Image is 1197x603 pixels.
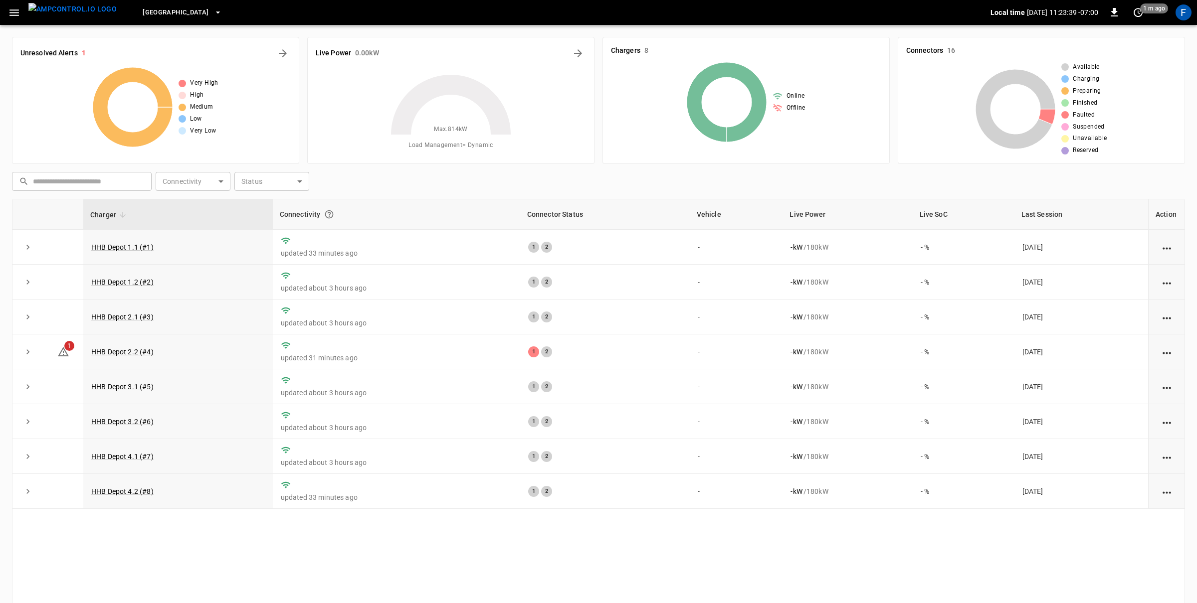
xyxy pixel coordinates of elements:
[570,45,586,61] button: Energy Overview
[91,313,154,321] a: HHB Depot 2.1 (#3)
[143,7,208,18] span: [GEOGRAPHIC_DATA]
[91,243,154,251] a: HHB Depot 1.1 (#1)
[1161,382,1173,392] div: action cell options
[91,383,154,391] a: HHB Depot 3.1 (#5)
[913,439,1014,474] td: - %
[528,486,539,497] div: 1
[690,404,783,439] td: -
[913,369,1014,404] td: - %
[541,311,552,322] div: 2
[791,242,802,252] p: - kW
[947,45,955,56] h6: 16
[913,474,1014,509] td: - %
[528,346,539,357] div: 1
[1014,265,1148,300] td: [DATE]
[190,126,216,136] span: Very Low
[913,265,1014,300] td: - %
[281,353,512,363] p: updated 31 minutes ago
[528,416,539,427] div: 1
[434,125,468,135] span: Max. 814 kW
[1161,452,1173,461] div: action cell options
[541,277,552,288] div: 2
[1014,230,1148,265] td: [DATE]
[1027,7,1098,17] p: [DATE] 11:23:39 -07:00
[528,242,539,253] div: 1
[280,205,513,223] div: Connectivity
[520,199,690,230] th: Connector Status
[791,277,904,287] div: / 180 kW
[190,114,201,124] span: Low
[528,311,539,322] div: 1
[1073,134,1107,144] span: Unavailable
[1130,4,1146,20] button: set refresh interval
[1140,3,1168,13] span: 1 m ago
[20,414,35,429] button: expand row
[190,78,218,88] span: Very High
[690,474,783,509] td: -
[57,347,69,355] a: 1
[91,348,154,356] a: HHB Depot 2.2 (#4)
[20,379,35,394] button: expand row
[906,45,943,56] h6: Connectors
[82,48,86,59] h6: 1
[787,91,804,101] span: Online
[20,344,35,359] button: expand row
[1073,98,1097,108] span: Finished
[408,141,493,151] span: Load Management = Dynamic
[64,341,74,351] span: 1
[791,452,802,461] p: - kW
[787,103,805,113] span: Offline
[791,452,904,461] div: / 180 kW
[783,199,912,230] th: Live Power
[91,452,154,460] a: HHB Depot 4.1 (#7)
[541,242,552,253] div: 2
[20,309,35,324] button: expand row
[355,48,379,59] h6: 0.00 kW
[791,347,802,357] p: - kW
[541,381,552,392] div: 2
[541,486,552,497] div: 2
[90,209,129,221] span: Charger
[281,423,512,433] p: updated about 3 hours ago
[275,45,291,61] button: All Alerts
[541,416,552,427] div: 2
[528,277,539,288] div: 1
[28,3,117,15] img: ampcontrol.io logo
[281,318,512,328] p: updated about 3 hours ago
[690,439,783,474] td: -
[316,48,351,59] h6: Live Power
[791,382,802,392] p: - kW
[281,457,512,467] p: updated about 3 hours ago
[690,334,783,369] td: -
[913,230,1014,265] td: - %
[791,347,904,357] div: / 180 kW
[690,230,783,265] td: -
[611,45,640,56] h6: Chargers
[1161,312,1173,322] div: action cell options
[913,199,1014,230] th: Live SoC
[20,240,35,255] button: expand row
[1161,347,1173,357] div: action cell options
[20,48,78,59] h6: Unresolved Alerts
[791,277,802,287] p: - kW
[690,369,783,404] td: -
[91,418,154,426] a: HHB Depot 3.2 (#6)
[1148,199,1185,230] th: Action
[91,278,154,286] a: HHB Depot 1.2 (#2)
[690,300,783,334] td: -
[281,492,512,502] p: updated 33 minutes ago
[791,417,904,427] div: / 180 kW
[1014,369,1148,404] td: [DATE]
[1176,4,1192,20] div: profile-icon
[541,346,552,357] div: 2
[1073,62,1100,72] span: Available
[690,199,783,230] th: Vehicle
[1014,404,1148,439] td: [DATE]
[281,283,512,293] p: updated about 3 hours ago
[644,45,648,56] h6: 8
[528,451,539,462] div: 1
[1161,242,1173,252] div: action cell options
[991,7,1025,17] p: Local time
[913,334,1014,369] td: - %
[913,300,1014,334] td: - %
